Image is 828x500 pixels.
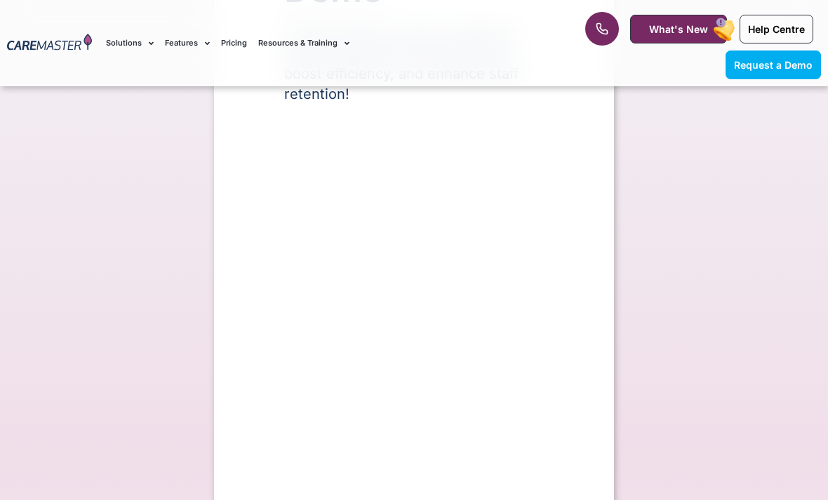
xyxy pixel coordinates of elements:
[165,20,210,67] a: Features
[734,59,813,71] span: Request a Demo
[740,15,813,43] a: Help Centre
[106,20,154,67] a: Solutions
[221,20,247,67] a: Pricing
[258,20,349,67] a: Resources & Training
[106,20,528,67] nav: Menu
[649,23,708,35] span: What's New
[748,23,805,35] span: Help Centre
[630,15,727,43] a: What's New
[726,50,821,79] a: Request a Demo
[7,34,92,53] img: CareMaster Logo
